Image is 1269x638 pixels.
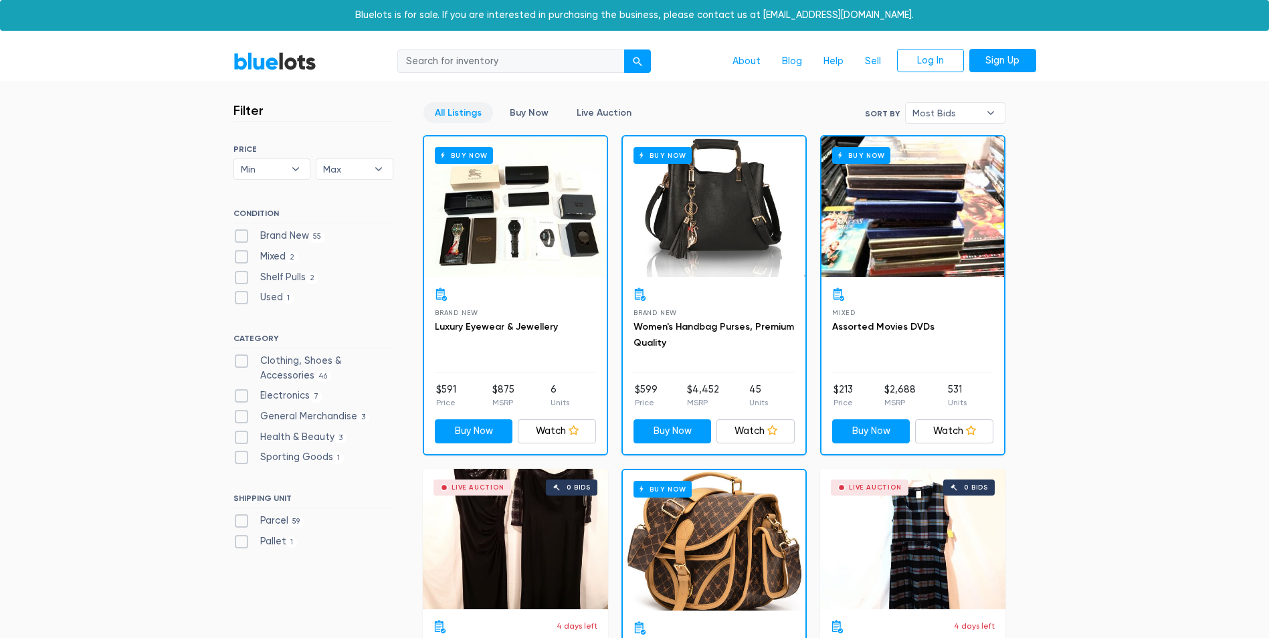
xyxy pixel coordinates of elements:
[233,209,393,223] h6: CONDITION
[286,537,298,548] span: 1
[897,49,964,73] a: Log In
[424,136,607,277] a: Buy Now
[233,354,393,383] label: Clothing, Shoes & Accessories
[820,469,1005,609] a: Live Auction 0 bids
[306,273,319,284] span: 2
[551,383,569,409] li: 6
[749,397,768,409] p: Units
[233,229,326,243] label: Brand New
[687,383,719,409] li: $4,452
[821,136,1004,277] a: Buy Now
[557,620,597,632] p: 4 days left
[492,383,514,409] li: $875
[567,484,591,491] div: 0 bids
[884,383,916,409] li: $2,688
[282,159,310,179] b: ▾
[314,371,332,382] span: 46
[233,334,393,348] h6: CATEGORY
[365,159,393,179] b: ▾
[498,102,560,123] a: Buy Now
[233,270,319,285] label: Shelf Pulls
[288,517,304,528] span: 59
[309,232,326,243] span: 55
[518,419,596,443] a: Watch
[633,147,692,164] h6: Buy Now
[964,484,988,491] div: 0 bids
[977,103,1005,123] b: ▾
[397,49,625,74] input: Search for inventory
[334,433,347,443] span: 3
[834,383,853,409] li: $213
[635,383,658,409] li: $599
[954,620,995,632] p: 4 days left
[633,481,692,498] h6: Buy Now
[233,450,345,465] label: Sporting Goods
[915,419,993,443] a: Watch
[948,397,967,409] p: Units
[832,147,890,164] h6: Buy Now
[286,252,299,263] span: 2
[323,159,367,179] span: Max
[865,108,900,120] label: Sort By
[849,484,902,491] div: Live Auction
[452,484,504,491] div: Live Auction
[771,49,813,74] a: Blog
[233,102,264,118] h3: Filter
[813,49,854,74] a: Help
[435,419,513,443] a: Buy Now
[623,470,805,611] a: Buy Now
[233,144,393,154] h6: PRICE
[832,419,910,443] a: Buy Now
[884,397,916,409] p: MSRP
[233,290,294,305] label: Used
[492,397,514,409] p: MSRP
[436,383,456,409] li: $591
[716,419,795,443] a: Watch
[423,469,608,609] a: Live Auction 0 bids
[687,397,719,409] p: MSRP
[233,249,299,264] label: Mixed
[633,419,712,443] a: Buy Now
[623,136,805,277] a: Buy Now
[233,514,304,528] label: Parcel
[436,397,456,409] p: Price
[333,453,345,464] span: 1
[283,294,294,304] span: 1
[241,159,285,179] span: Min
[435,321,558,332] a: Luxury Eyewear & Jewellery
[233,409,370,424] label: General Merchandise
[633,309,677,316] span: Brand New
[423,102,493,123] a: All Listings
[948,383,967,409] li: 531
[832,309,856,316] span: Mixed
[233,389,323,403] label: Electronics
[633,321,794,348] a: Women's Handbag Purses, Premium Quality
[551,397,569,409] p: Units
[565,102,643,123] a: Live Auction
[233,51,316,71] a: BlueLots
[832,321,935,332] a: Assorted Movies DVDs
[969,49,1036,73] a: Sign Up
[912,103,979,123] span: Most Bids
[435,147,493,164] h6: Buy Now
[310,392,323,403] span: 7
[233,430,347,445] label: Health & Beauty
[722,49,771,74] a: About
[749,383,768,409] li: 45
[233,534,298,549] label: Pallet
[233,494,393,508] h6: SHIPPING UNIT
[357,412,370,423] span: 3
[834,397,853,409] p: Price
[635,397,658,409] p: Price
[435,309,478,316] span: Brand New
[854,49,892,74] a: Sell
